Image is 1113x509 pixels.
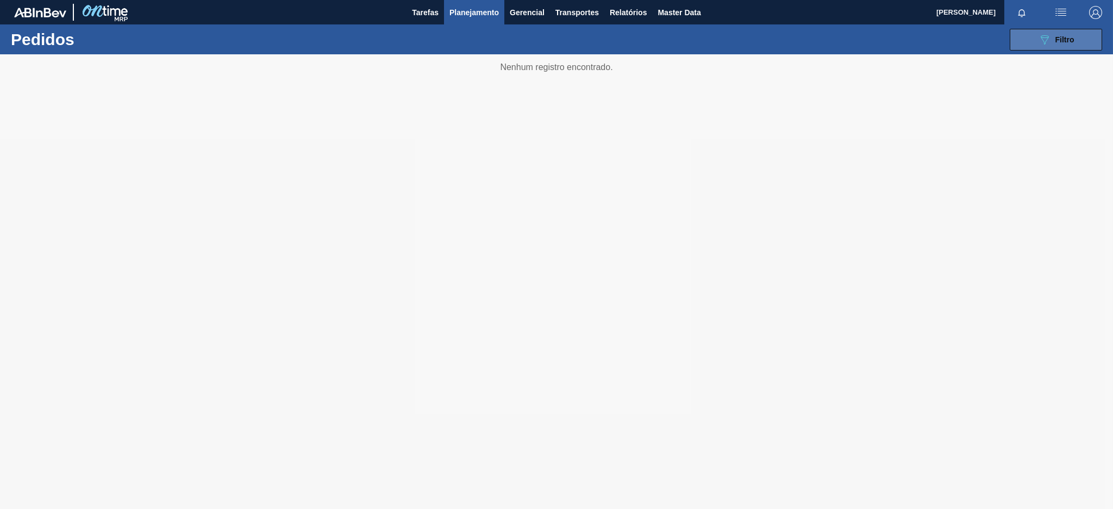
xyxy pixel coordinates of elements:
span: Planejamento [449,6,499,19]
span: Gerencial [510,6,545,19]
button: Filtro [1010,29,1102,51]
img: TNhmsLtSVTkK8tSr43FrP2fwEKptu5GPRR3wAAAABJRU5ErkJggg== [14,8,66,17]
h1: Pedidos [11,33,175,46]
span: Transportes [555,6,599,19]
img: Logout [1089,6,1102,19]
span: Tarefas [412,6,439,19]
img: userActions [1054,6,1067,19]
span: Relatórios [610,6,647,19]
span: Filtro [1055,35,1074,44]
button: Notificações [1004,5,1039,20]
span: Master Data [658,6,701,19]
